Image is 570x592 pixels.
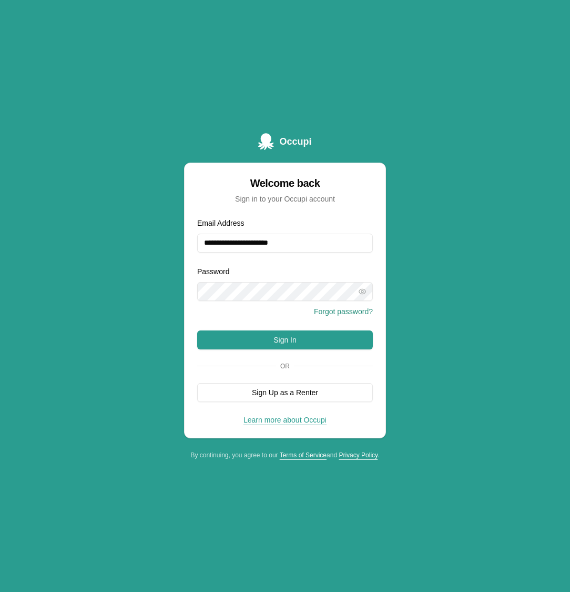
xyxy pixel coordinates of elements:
label: Password [197,267,229,276]
a: Learn more about Occupi [243,416,327,424]
a: Privacy Policy [339,451,378,459]
div: Sign in to your Occupi account [197,194,373,204]
span: Or [276,362,294,370]
div: By continuing, you agree to our and . [184,451,386,459]
div: Welcome back [197,176,373,190]
button: Sign Up as a Renter [197,383,373,402]
span: Occupi [279,134,311,149]
button: Forgot password? [314,306,373,317]
a: Terms of Service [280,451,327,459]
label: Email Address [197,219,244,227]
a: Occupi [258,133,311,150]
button: Sign In [197,330,373,349]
